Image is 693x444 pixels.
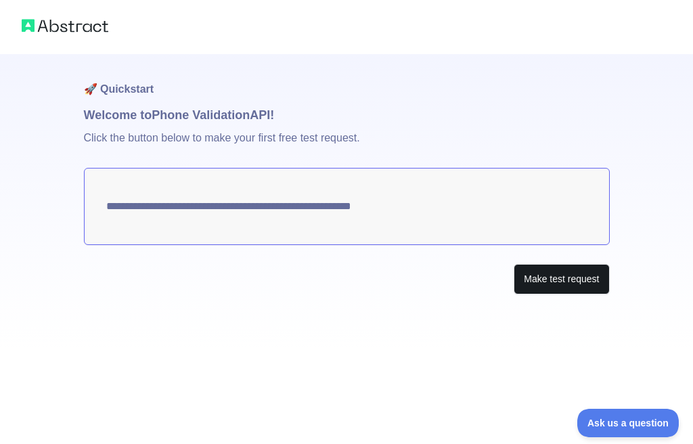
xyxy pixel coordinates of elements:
iframe: Toggle Customer Support [577,409,679,437]
h1: Welcome to Phone Validation API! [84,106,610,125]
p: Click the button below to make your first free test request. [84,125,610,168]
h1: 🚀 Quickstart [84,54,610,106]
button: Make test request [514,264,609,294]
img: Abstract logo [22,16,108,35]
